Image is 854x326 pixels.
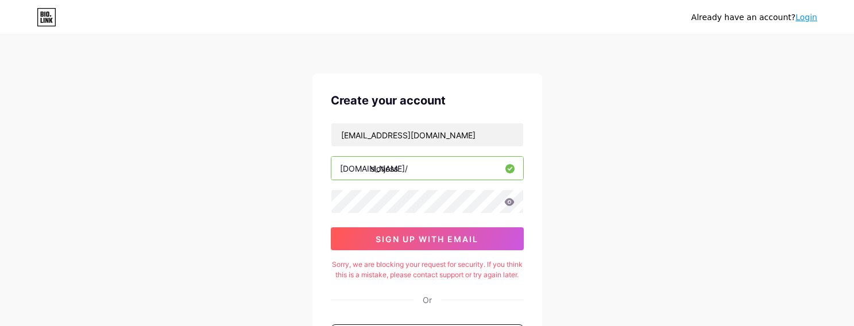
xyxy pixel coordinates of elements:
div: Or [423,294,432,306]
span: sign up with email [376,234,478,244]
div: Already have an account? [691,11,817,24]
button: sign up with email [331,227,524,250]
div: Sorry, we are blocking your request for security. If you think this is a mistake, please contact ... [331,259,524,280]
input: Email [331,123,523,146]
input: username [331,157,523,180]
a: Login [795,13,817,22]
div: [DOMAIN_NAME]/ [340,162,408,174]
div: Create your account [331,92,524,109]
